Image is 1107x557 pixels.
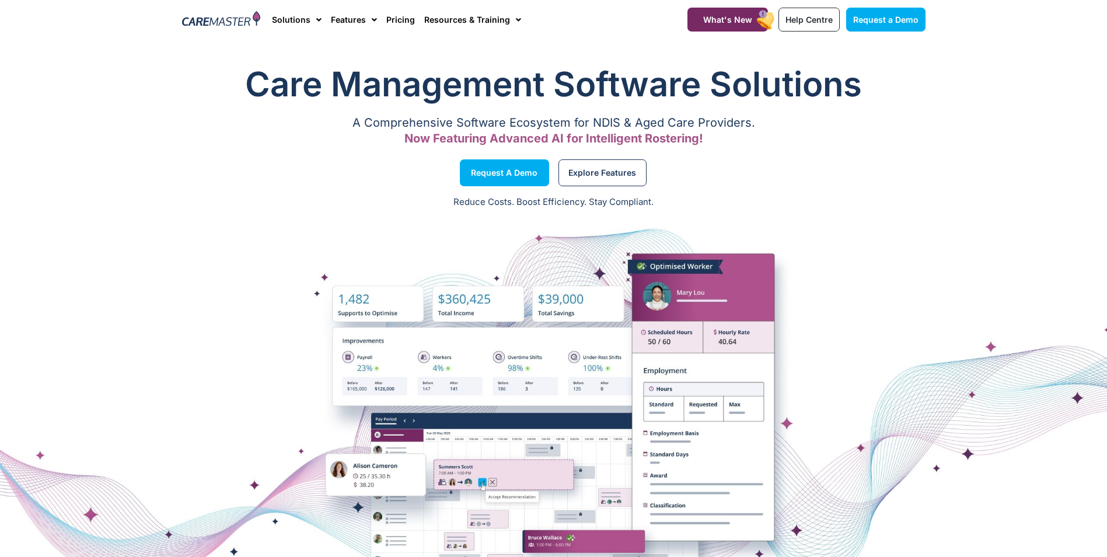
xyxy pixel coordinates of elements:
span: Request a Demo [471,170,537,176]
span: Help Centre [785,15,833,25]
span: Request a Demo [853,15,919,25]
span: What's New [703,15,752,25]
span: Now Featuring Advanced AI for Intelligent Rostering! [404,131,703,145]
a: What's New [687,8,768,32]
h1: Care Management Software Solutions [182,61,926,107]
p: A Comprehensive Software Ecosystem for NDIS & Aged Care Providers. [182,119,926,127]
span: Explore Features [568,170,636,176]
a: Request a Demo [460,159,549,186]
p: Reduce Costs. Boost Efficiency. Stay Compliant. [7,196,1100,209]
a: Request a Demo [846,8,926,32]
img: CareMaster Logo [182,11,261,29]
a: Help Centre [778,8,840,32]
a: Explore Features [558,159,647,186]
